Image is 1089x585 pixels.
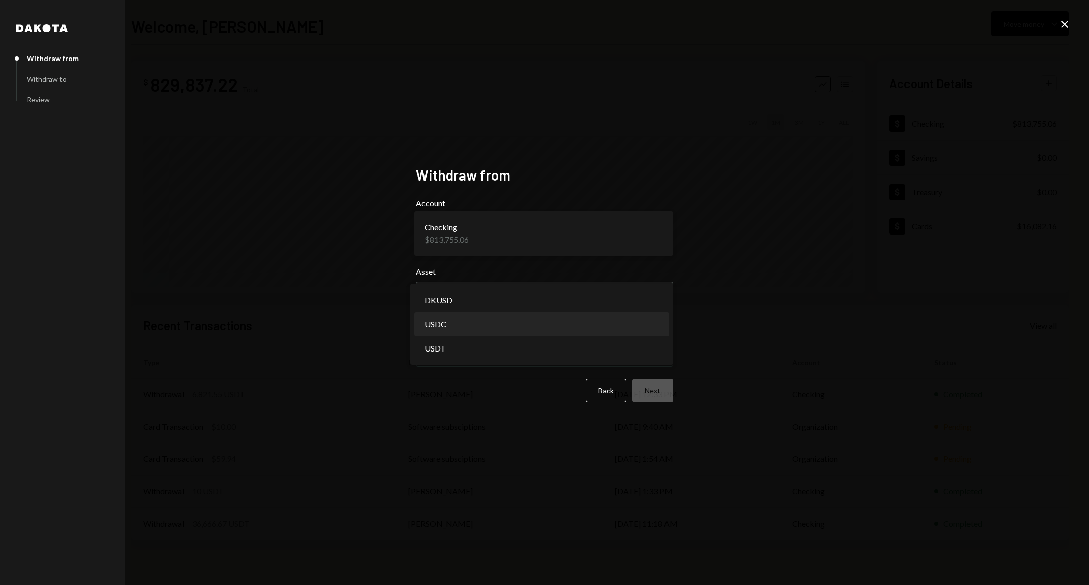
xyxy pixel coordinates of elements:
[425,294,452,306] span: DKUSD
[27,75,67,83] div: Withdraw to
[586,379,626,402] button: Back
[416,197,673,209] label: Account
[27,54,79,63] div: Withdraw from
[416,266,673,278] label: Asset
[416,213,673,254] button: Account
[416,165,673,185] h2: Withdraw from
[27,95,50,104] div: Review
[425,342,446,355] span: USDT
[425,318,446,330] span: USDC
[416,282,673,310] button: Asset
